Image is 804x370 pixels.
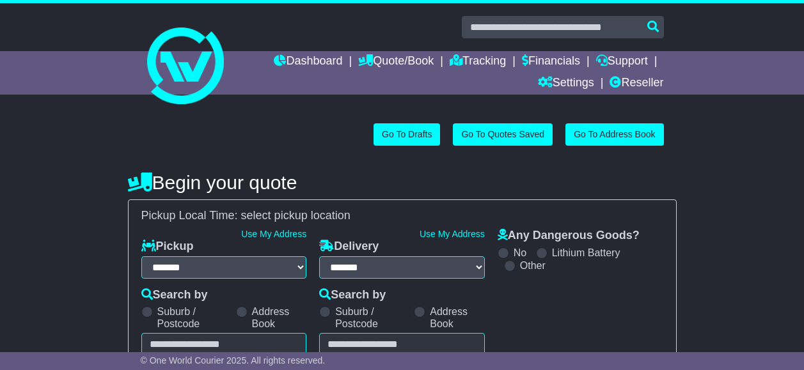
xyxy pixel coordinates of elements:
label: Suburb / Postcode [157,305,230,330]
a: Reseller [610,73,663,95]
label: Other [520,259,546,272]
label: No [514,247,526,259]
label: Address Book [252,305,307,330]
label: Address Book [430,305,485,330]
label: Lithium Battery [552,247,620,259]
a: Dashboard [274,51,342,73]
label: Suburb / Postcode [335,305,407,330]
label: Search by [141,288,208,302]
span: select pickup location [241,209,351,222]
a: Use My Address [241,229,306,239]
a: Go To Address Book [565,123,663,146]
a: Go To Drafts [374,123,440,146]
div: Pickup Local Time: [135,209,670,223]
label: Any Dangerous Goods? [498,229,640,243]
label: Search by [319,288,386,302]
a: Quote/Book [358,51,434,73]
a: Use My Address [420,229,485,239]
h4: Begin your quote [128,172,677,193]
a: Tracking [450,51,506,73]
a: Financials [522,51,580,73]
label: Delivery [319,240,379,254]
a: Go To Quotes Saved [453,123,553,146]
span: © One World Courier 2025. All rights reserved. [141,355,326,366]
label: Pickup [141,240,194,254]
a: Settings [538,73,594,95]
a: Support [596,51,648,73]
